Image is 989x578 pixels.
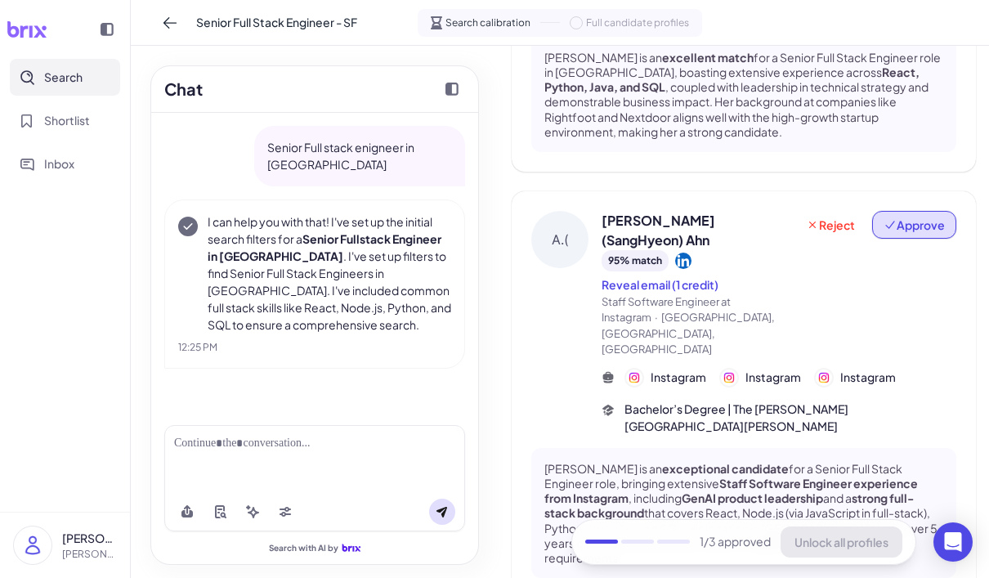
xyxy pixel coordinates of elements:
[544,491,914,520] strong: strong full-stack background
[44,69,83,86] span: Search
[655,311,658,324] span: ·
[544,65,920,94] strong: React, Python, Java, and SQL
[10,146,120,182] button: Inbox
[795,211,866,239] button: Reject
[10,102,120,139] button: Shortlist
[208,213,451,334] p: I can help you with that! I've set up the initial search filters for a . I've set up filters to f...
[662,50,754,65] strong: excellent match
[544,461,943,565] p: [PERSON_NAME] is an for a Senior Full Stack Engineer role, bringing extensive , including and a t...
[806,217,855,233] span: Reject
[624,401,956,435] span: Bachelor’s Degree | The [PERSON_NAME][GEOGRAPHIC_DATA][PERSON_NAME]
[840,369,896,386] span: Instagram
[651,369,706,386] span: Instagram
[602,211,789,250] span: [PERSON_NAME] (SangHyeon) Ahn
[544,50,943,139] p: [PERSON_NAME] is an for a Senior Full Stack Engineer role in [GEOGRAPHIC_DATA], boasting extensiv...
[531,211,588,268] div: A.(
[62,547,117,562] p: [PERSON_NAME][EMAIL_ADDRESS][DOMAIN_NAME]
[269,543,338,553] span: Search with AI by
[682,491,823,505] strong: GenAI product leadership
[44,112,90,129] span: Shortlist
[44,155,74,173] span: Inbox
[429,499,455,525] button: Send message
[544,476,918,505] strong: Staff Software Engineer experience from Instagram
[700,534,771,551] span: 1 /3 approved
[208,231,441,263] strong: Senior Fullstack Engineer in [GEOGRAPHIC_DATA]
[178,340,451,355] div: 12:25 PM
[62,530,117,547] p: [PERSON_NAME]
[445,16,530,30] span: Search calibration
[10,59,120,96] button: Search
[884,217,945,233] span: Approve
[439,76,465,102] button: Collapse chat
[164,77,203,101] h2: Chat
[626,370,642,386] img: 公司logo
[602,250,669,271] div: 95 % match
[816,370,832,386] img: 公司logo
[721,370,737,386] img: 公司logo
[196,14,357,31] span: Senior Full Stack Engineer - SF
[662,461,789,476] strong: exceptional candidate
[602,295,731,325] span: Staff Software Engineer at Instagram
[933,522,973,562] div: Open Intercom Messenger
[586,16,689,30] span: Full candidate profiles
[267,139,452,173] p: Senior Full stack enigneer in [GEOGRAPHIC_DATA]
[745,369,801,386] span: Instagram
[602,311,775,356] span: [GEOGRAPHIC_DATA],[GEOGRAPHIC_DATA],[GEOGRAPHIC_DATA]
[602,276,718,293] button: Reveal email (1 credit)
[14,526,51,564] img: user_logo.png
[872,211,956,239] button: Approve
